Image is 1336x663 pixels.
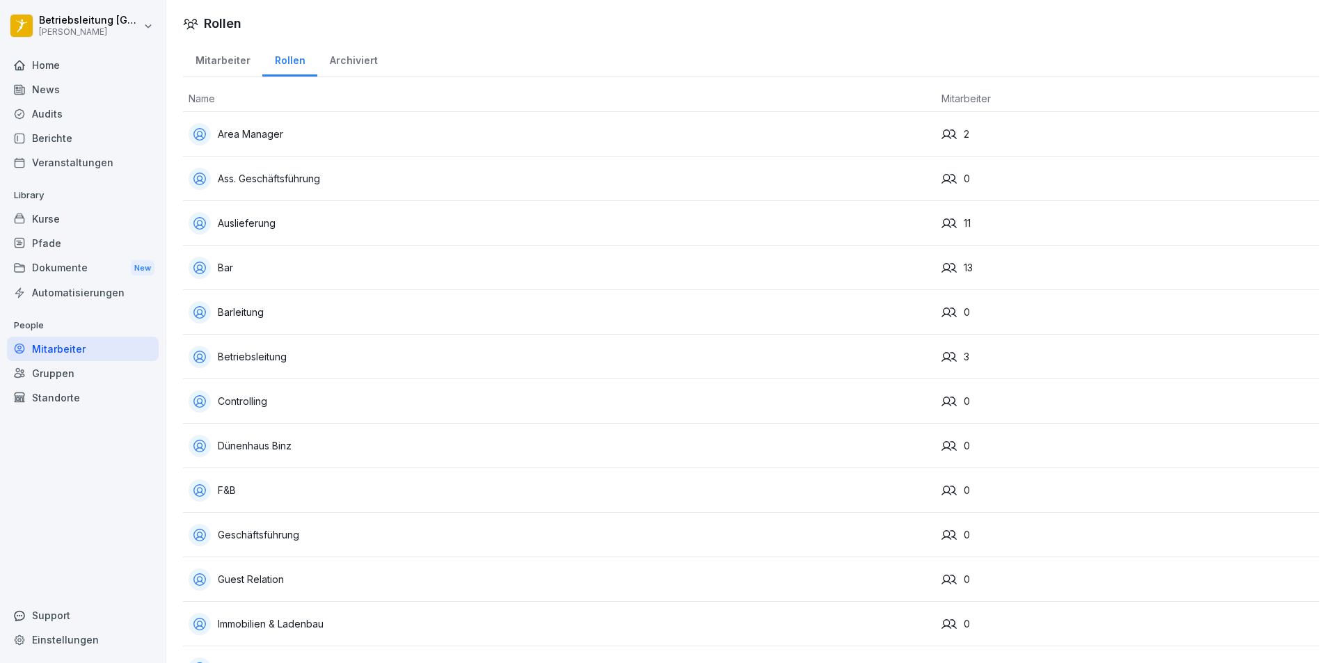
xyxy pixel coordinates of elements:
a: Rollen [262,41,317,77]
th: Name [183,86,936,112]
a: News [7,77,159,102]
div: 0 [941,394,1314,409]
div: Auslieferung [189,212,930,234]
p: Library [7,184,159,207]
div: F&B [189,479,930,502]
a: Gruppen [7,361,159,385]
a: Berichte [7,126,159,150]
a: Standorte [7,385,159,410]
div: New [131,260,154,276]
div: 3 [941,349,1314,365]
div: Area Manager [189,123,930,145]
div: 0 [941,616,1314,632]
div: 2 [941,127,1314,142]
div: 0 [941,305,1314,320]
a: Archiviert [317,41,390,77]
div: 0 [941,572,1314,587]
a: DokumenteNew [7,255,159,281]
div: Guest Relation [189,568,930,591]
a: Veranstaltungen [7,150,159,175]
div: 0 [941,171,1314,186]
div: 0 [941,438,1314,454]
div: 0 [941,483,1314,498]
a: Home [7,53,159,77]
div: Dokumente [7,255,159,281]
div: 11 [941,216,1314,231]
div: Support [7,603,159,628]
th: Mitarbeiter [936,86,1319,112]
p: Betriebsleitung [GEOGRAPHIC_DATA] [39,15,141,26]
div: Barleitung [189,301,930,323]
p: People [7,314,159,337]
div: 0 [941,527,1314,543]
a: Mitarbeiter [7,337,159,361]
a: Audits [7,102,159,126]
a: Einstellungen [7,628,159,652]
div: Ass. Geschäftsführung [189,168,930,190]
a: Automatisierungen [7,280,159,305]
a: Pfade [7,231,159,255]
a: Kurse [7,207,159,231]
div: Betriebsleitung [189,346,930,368]
a: Mitarbeiter [183,41,262,77]
div: 13 [941,260,1314,275]
div: Geschäftsführung [189,524,930,546]
div: Dünenhaus Binz [189,435,930,457]
div: Bar [189,257,930,279]
div: Controlling [189,390,930,413]
p: [PERSON_NAME] [39,27,141,37]
div: Immobilien & Ladenbau [189,613,930,635]
h1: Rollen [204,14,241,33]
